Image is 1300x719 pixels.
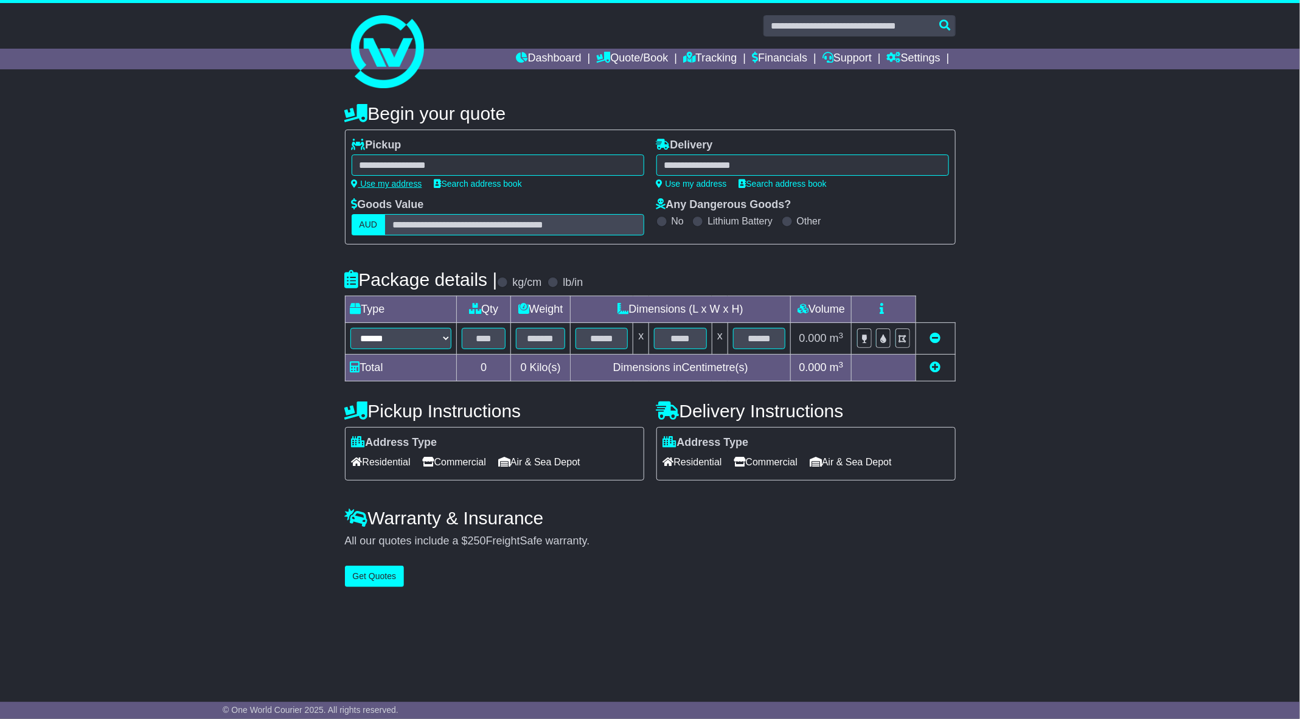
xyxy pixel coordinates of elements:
[656,139,713,152] label: Delivery
[511,355,571,381] td: Kilo(s)
[712,323,728,355] td: x
[223,705,398,715] span: © One World Courier 2025. All rights reserved.
[516,49,582,69] a: Dashboard
[656,401,956,421] h4: Delivery Instructions
[752,49,807,69] a: Financials
[570,355,791,381] td: Dimensions in Centimetre(s)
[521,361,527,373] span: 0
[352,453,411,471] span: Residential
[797,215,821,227] label: Other
[633,323,649,355] td: x
[810,453,892,471] span: Air & Sea Depot
[887,49,940,69] a: Settings
[596,49,668,69] a: Quote/Book
[734,453,798,471] span: Commercial
[345,355,456,381] td: Total
[830,361,844,373] span: m
[663,436,749,450] label: Address Type
[352,139,401,152] label: Pickup
[799,361,827,373] span: 0.000
[839,331,844,340] sup: 3
[563,276,583,290] label: lb/in
[839,360,844,369] sup: 3
[345,401,644,421] h4: Pickup Instructions
[930,332,941,344] a: Remove this item
[930,361,941,373] a: Add new item
[791,296,852,323] td: Volume
[656,179,727,189] a: Use my address
[456,355,510,381] td: 0
[511,296,571,323] td: Weight
[423,453,486,471] span: Commercial
[352,179,422,189] a: Use my address
[656,198,791,212] label: Any Dangerous Goods?
[512,276,541,290] label: kg/cm
[456,296,510,323] td: Qty
[345,566,405,587] button: Get Quotes
[345,508,956,528] h4: Warranty & Insurance
[345,269,498,290] h4: Package details |
[352,436,437,450] label: Address Type
[663,453,722,471] span: Residential
[345,296,456,323] td: Type
[345,535,956,548] div: All our quotes include a $ FreightSafe warranty.
[345,103,956,123] h4: Begin your quote
[707,215,773,227] label: Lithium Battery
[830,332,844,344] span: m
[683,49,737,69] a: Tracking
[468,535,486,547] span: 250
[352,214,386,235] label: AUD
[739,179,827,189] a: Search address book
[822,49,872,69] a: Support
[434,179,522,189] a: Search address book
[570,296,791,323] td: Dimensions (L x W x H)
[352,198,424,212] label: Goods Value
[498,453,580,471] span: Air & Sea Depot
[799,332,827,344] span: 0.000
[672,215,684,227] label: No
